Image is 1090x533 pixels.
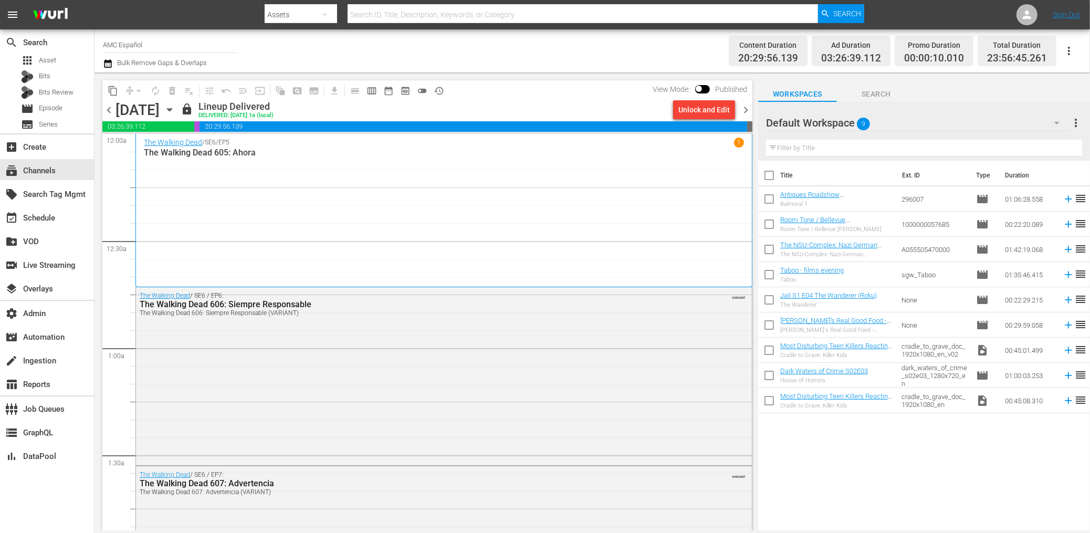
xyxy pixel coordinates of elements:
span: Search [5,36,18,49]
span: Asset [39,55,56,66]
span: lock [181,103,193,116]
span: Reports [5,378,18,391]
a: Taboo - films evening [780,266,844,274]
span: Episode [976,218,989,231]
td: 00:22:20.089 [1001,212,1058,237]
div: Total Duration [987,38,1047,53]
span: 00:00:10.010 [194,121,200,132]
div: Default Workspace [766,108,1070,138]
span: Series [21,118,34,131]
span: Update Metadata from Key Asset [251,82,268,99]
td: 01:00:03.253 [1001,363,1058,388]
span: content_copy [108,86,118,96]
span: Create [5,141,18,153]
div: Unlock and Edit [678,100,730,119]
span: Series [39,119,58,130]
span: Video [976,394,989,407]
td: 01:42:19.068 [1001,237,1058,262]
span: toggle_off [417,86,427,96]
span: Fill episodes with ad slates [235,82,251,99]
td: 296007 [897,186,972,212]
div: Promo Duration [904,38,964,53]
div: The Walking Dead 606: Siempre Responsable [140,299,690,309]
span: Episode [21,102,34,115]
span: reorder [1074,268,1087,280]
svg: Add to Schedule [1063,370,1074,381]
span: reorder [1074,369,1087,381]
th: Ext. ID [896,161,969,190]
span: reorder [1074,394,1087,406]
span: Overlays [5,283,18,295]
p: 1 [737,139,741,146]
span: 00:03:14.739 [747,121,752,132]
span: Bits Review [39,87,74,98]
span: Automation [5,331,18,343]
span: calendar_view_week_outlined [366,86,377,96]
th: Title [780,161,896,190]
span: 20:29:56.139 [200,121,747,132]
span: Episode [976,193,989,205]
a: [PERSON_NAME]'s Real Good Food - Desserts With Benefits [780,317,891,332]
td: 00:45:08.310 [1001,388,1058,413]
span: View Mode: [647,85,695,93]
th: Duration [999,161,1062,190]
span: Search [833,4,861,23]
span: Job Queues [5,403,18,415]
div: The Walking Dead 606: Siempre Responsable (VARIANT) [140,309,690,317]
span: reorder [1074,192,1087,205]
span: Asset [21,54,34,67]
td: 00:22:29.215 [1001,287,1058,312]
span: Download as CSV [322,80,343,101]
span: reorder [1074,217,1087,230]
span: Copy Lineup [104,82,121,99]
span: GraphQL [5,426,18,439]
a: The Walking Dead [140,471,190,478]
div: [PERSON_NAME]'s Real Good Food - Desserts With Benefits [780,327,893,333]
span: Loop Content [147,82,164,99]
th: Type [970,161,999,190]
td: 00:29:59.058 [1001,312,1058,338]
span: Episode [976,268,989,281]
span: Episode [976,294,989,306]
span: reorder [1074,343,1087,356]
a: Antiques Roadshow [GEOGRAPHIC_DATA] - [GEOGRAPHIC_DATA] 1 (S38E14) [780,191,877,214]
span: Workspaces [758,88,837,101]
span: date_range_outlined [383,86,394,96]
span: 23:56:45.261 [987,53,1047,65]
div: Cradle to Grave: Killer Kids [780,352,893,359]
button: Unlock and Edit [673,100,735,119]
span: Select an event to delete [164,82,181,99]
span: Search Tag Mgmt [5,188,18,201]
td: 01:06:28.558 [1001,186,1058,212]
a: Most Disturbing Teen Killers Reacting To Insane Sentences [780,392,892,408]
div: Taboo [780,276,844,283]
div: House of Horrors [780,377,868,384]
div: Bits [21,70,34,83]
span: Admin [5,307,18,320]
span: 20:29:56.139 [738,53,798,65]
a: Most Disturbing Teen Killers Reacting To Insane Sentences [780,342,892,358]
span: Month Calendar View [380,82,397,99]
span: 00:00:10.010 [904,53,964,65]
span: Episode [39,103,62,113]
svg: Add to Schedule [1063,344,1074,356]
td: 00:45:01.499 [1001,338,1058,363]
span: Episode [976,243,989,256]
span: Channels [5,164,18,177]
div: DELIVERED: [DATE] 1a (local) [198,112,274,119]
span: chevron_left [102,103,116,117]
div: / SE6 / EP7: [140,471,690,496]
div: The Wanderer [780,301,877,308]
span: 03:26:39.112 [821,53,881,65]
div: Lineup Delivered [198,101,274,112]
td: None [897,312,972,338]
div: / SE6 / EP6: [140,292,690,317]
span: Video [976,344,989,357]
td: 01:35:46.415 [1001,262,1058,287]
span: Customize Events [197,80,218,101]
span: View History [431,82,447,99]
button: Search [818,4,864,23]
span: Create Search Block [289,82,306,99]
p: EP5 [218,139,229,146]
p: / [202,139,205,146]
